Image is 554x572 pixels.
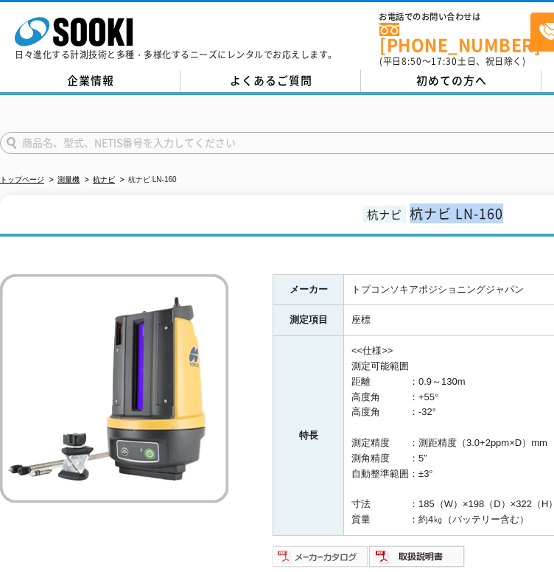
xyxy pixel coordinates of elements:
[369,554,466,565] a: 取扱説明書
[273,554,369,565] a: メーカーカタログ
[410,203,503,223] span: 杭ナビ LN-160
[117,172,177,188] li: 杭ナビ LN-160
[369,545,466,568] img: 取扱説明書
[361,70,541,92] a: 初めての方へ
[416,72,487,88] span: 初めての方へ
[431,55,457,68] span: 17:30
[379,55,525,68] span: (平日 ～ 土日、祝日除く)
[379,23,530,53] a: [PHONE_NUMBER]
[379,13,530,21] span: お電話でのお問い合わせは
[273,274,344,305] th: メーカー
[363,206,406,223] span: 杭ナビ
[402,55,422,68] span: 8:50
[273,305,344,336] th: 測定項目
[273,336,344,536] th: 特長
[180,70,361,92] a: よくあるご質問
[15,50,337,59] p: 日々進化する計測技術と多種・多様化するニーズにレンタルでお応えします。
[93,175,115,184] a: 杭ナビ
[273,545,369,568] img: メーカーカタログ
[57,175,80,184] a: 測量機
